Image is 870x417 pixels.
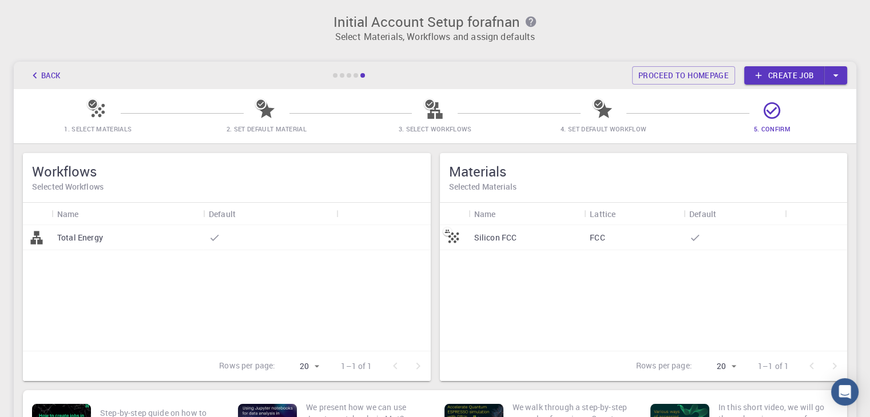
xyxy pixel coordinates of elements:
[474,203,496,225] div: Name
[23,203,51,225] div: Icon
[684,203,785,225] div: Default
[831,378,859,406] div: Open Intercom Messenger
[468,203,585,225] div: Name
[227,125,307,133] span: 2. Set Default Material
[758,360,789,372] p: 1–1 of 1
[57,203,79,225] div: Name
[716,205,734,223] button: Sort
[449,162,839,181] h5: Materials
[398,125,471,133] span: 3. Select Workflows
[219,360,275,373] p: Rows per page:
[32,181,422,193] h6: Selected Workflows
[51,203,203,225] div: Name
[754,125,790,133] span: 5. Confirm
[236,205,254,223] button: Sort
[23,8,64,18] span: Support
[744,66,824,85] a: Create job
[561,125,646,133] span: 4. Set Default Workflow
[280,358,323,375] div: 20
[209,203,236,225] div: Default
[697,358,740,375] div: 20
[341,360,372,372] p: 1–1 of 1
[203,203,336,225] div: Default
[440,203,468,225] div: Icon
[21,30,849,43] p: Select Materials, Workflows and assign defaults
[584,203,684,225] div: Lattice
[449,181,839,193] h6: Selected Materials
[636,360,692,373] p: Rows per page:
[632,66,735,85] a: Proceed to homepage
[79,205,97,223] button: Sort
[615,205,634,223] button: Sort
[57,232,103,243] p: Total Energy
[32,162,422,181] h5: Workflows
[474,232,517,243] p: Silicon FCC
[21,14,849,30] h3: Initial Account Setup for afnan
[590,203,615,225] div: Lattice
[64,125,132,133] span: 1. Select Materials
[689,203,716,225] div: Default
[23,66,66,85] button: Back
[590,232,605,243] p: FCC
[495,205,514,223] button: Sort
